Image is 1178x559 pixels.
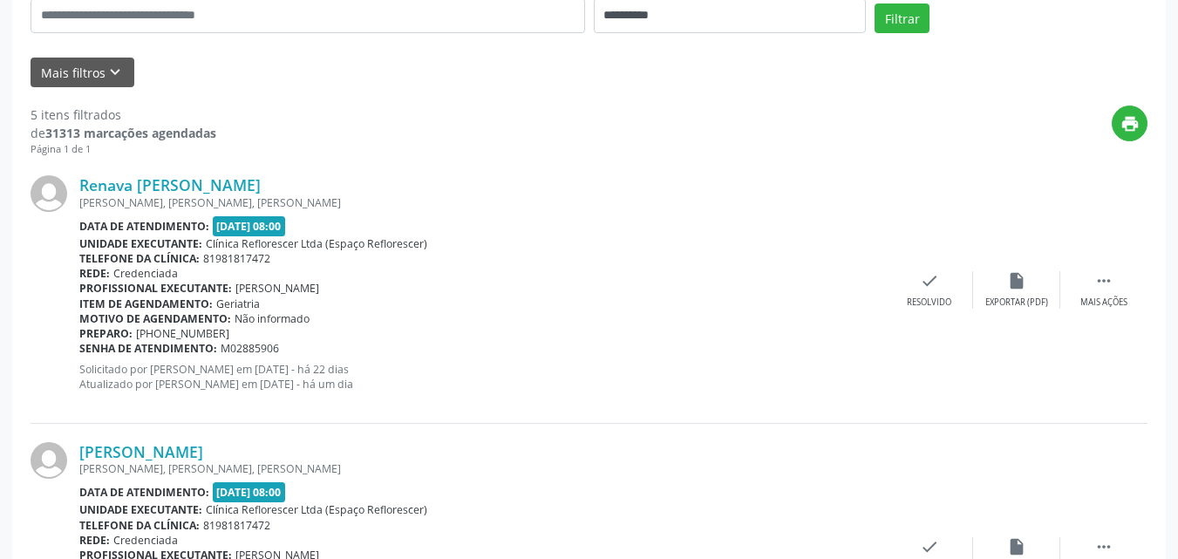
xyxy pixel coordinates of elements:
[31,175,67,212] img: img
[203,251,270,266] span: 81981817472
[79,341,217,356] b: Senha de atendimento:
[79,251,200,266] b: Telefone da clínica:
[1007,537,1026,556] i: insert_drive_file
[203,518,270,533] span: 81981817472
[235,281,319,296] span: [PERSON_NAME]
[79,311,231,326] b: Motivo de agendamento:
[79,297,213,311] b: Item de agendamento:
[920,537,939,556] i: check
[206,502,427,517] span: Clínica Reflorescer Ltda (Espaço Reflorescer)
[113,533,178,548] span: Credenciada
[79,442,203,461] a: [PERSON_NAME]
[79,502,202,517] b: Unidade executante:
[221,341,279,356] span: M02885906
[79,485,209,500] b: Data de atendimento:
[213,216,286,236] span: [DATE] 08:00
[985,297,1048,309] div: Exportar (PDF)
[106,63,125,82] i: keyboard_arrow_down
[79,175,261,194] a: Renava [PERSON_NAME]
[1094,271,1113,290] i: 
[45,125,216,141] strong: 31313 marcações agendadas
[79,362,886,392] p: Solicitado por [PERSON_NAME] em [DATE] - há 22 dias Atualizado por [PERSON_NAME] em [DATE] - há u...
[213,482,286,502] span: [DATE] 08:00
[235,311,310,326] span: Não informado
[1094,537,1113,556] i: 
[920,271,939,290] i: check
[79,195,886,210] div: [PERSON_NAME], [PERSON_NAME], [PERSON_NAME]
[136,326,229,341] span: [PHONE_NUMBER]
[79,533,110,548] b: Rede:
[31,58,134,88] button: Mais filtroskeyboard_arrow_down
[113,266,178,281] span: Credenciada
[79,461,886,476] div: [PERSON_NAME], [PERSON_NAME], [PERSON_NAME]
[206,236,427,251] span: Clínica Reflorescer Ltda (Espaço Reflorescer)
[875,3,929,33] button: Filtrar
[79,236,202,251] b: Unidade executante:
[79,281,232,296] b: Profissional executante:
[1007,271,1026,290] i: insert_drive_file
[31,106,216,124] div: 5 itens filtrados
[907,297,951,309] div: Resolvido
[79,219,209,234] b: Data de atendimento:
[79,518,200,533] b: Telefone da clínica:
[216,297,260,311] span: Geriatria
[1112,106,1147,141] button: print
[79,326,133,341] b: Preparo:
[1120,114,1140,133] i: print
[31,142,216,157] div: Página 1 de 1
[1080,297,1127,309] div: Mais ações
[31,124,216,142] div: de
[79,266,110,281] b: Rede:
[31,442,67,479] img: img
